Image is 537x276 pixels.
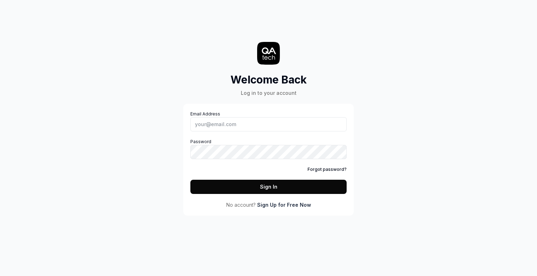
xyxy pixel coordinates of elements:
label: Password [190,139,347,159]
h2: Welcome Back [230,72,307,88]
div: Log in to your account [230,89,307,97]
input: Email Address [190,117,347,131]
label: Email Address [190,111,347,131]
button: Sign In [190,180,347,194]
a: Forgot password? [308,166,347,173]
input: Password [190,145,347,159]
span: No account? [226,201,256,209]
a: Sign Up for Free Now [257,201,311,209]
